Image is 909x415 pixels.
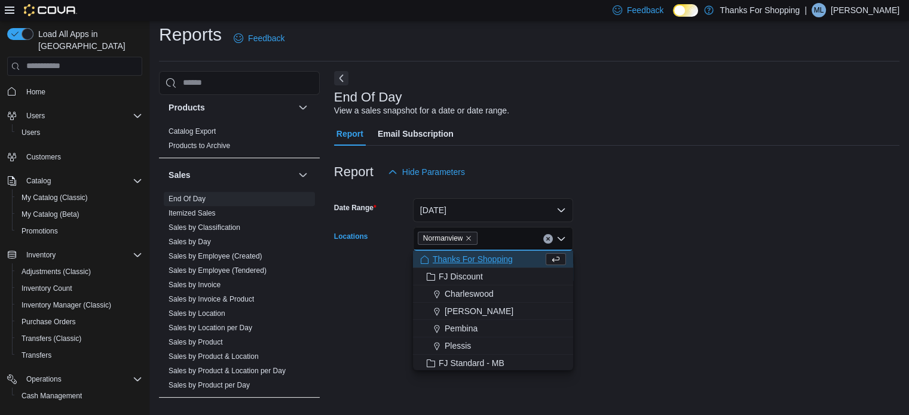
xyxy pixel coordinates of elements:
span: Inventory [22,248,142,262]
span: Hide Parameters [402,166,465,178]
span: Home [26,87,45,97]
button: Transfers [12,347,147,364]
span: Users [22,128,40,137]
h1: Reports [159,23,222,47]
button: Sales [169,169,293,181]
span: Normanview [423,232,463,244]
a: Cash Management [17,389,87,403]
button: Users [22,109,50,123]
a: Adjustments (Classic) [17,265,96,279]
h3: Products [169,102,205,113]
a: Customers [22,150,66,164]
button: My Catalog (Beta) [12,206,147,223]
a: Sales by Employee (Tendered) [169,266,267,275]
span: Sales by Product per Day [169,380,250,390]
span: Inventory [26,250,56,260]
button: Clear input [543,234,553,244]
a: Sales by Classification [169,223,240,232]
a: Transfers [17,348,56,362]
a: Sales by Invoice & Product [169,295,254,303]
a: End Of Day [169,195,206,203]
button: Users [2,107,147,124]
p: [PERSON_NAME] [831,3,899,17]
span: FJ Standard - MB [439,357,504,369]
h3: Report [334,165,374,179]
span: [PERSON_NAME] [445,305,513,317]
button: Users [12,124,147,141]
button: My Catalog (Classic) [12,189,147,206]
label: Date Range [334,203,377,213]
span: End Of Day [169,194,206,204]
button: [DATE] [413,198,573,222]
span: Purchase Orders [22,317,76,327]
button: Next [334,71,348,85]
button: Products [169,102,293,113]
button: Products [296,100,310,115]
span: Thanks For Shopping [433,253,513,265]
span: My Catalog (Beta) [22,210,79,219]
span: Charleswood [445,288,494,300]
span: Transfers [17,348,142,362]
a: Sales by Product & Location per Day [169,367,286,375]
span: Customers [26,152,61,162]
a: Sales by Location per Day [169,324,252,332]
span: Plessis [445,340,471,352]
button: Operations [22,372,66,386]
div: Products [159,124,320,158]
img: Cova [24,4,77,16]
span: Users [26,111,45,121]
a: Home [22,85,50,99]
span: Pembina [445,322,478,334]
button: Hide Parameters [383,160,470,184]
span: Home [22,84,142,99]
button: Close list of options [556,234,566,244]
span: Transfers [22,351,51,360]
input: Dark Mode [673,4,698,17]
span: Products to Archive [169,141,230,150]
span: Users [17,125,142,140]
span: Sales by Day [169,237,211,247]
button: Purchase Orders [12,313,147,330]
button: Inventory Manager (Classic) [12,297,147,313]
p: | [804,3,807,17]
button: Plessis [413,337,573,355]
a: Users [17,125,45,140]
span: Normanview [418,232,478,245]
button: Catalog [22,174,56,188]
span: Promotions [22,226,58,236]
span: Customers [22,149,142,164]
span: Catalog [26,176,51,186]
a: Sales by Product [169,338,223,346]
a: Sales by Location [169,309,225,318]
button: FJ Discount [413,268,573,285]
a: Purchase Orders [17,315,81,329]
button: Adjustments (Classic) [12,263,147,280]
a: Sales by Day [169,238,211,246]
span: Sales by Employee (Created) [169,251,262,261]
button: Home [2,83,147,100]
span: Catalog [22,174,142,188]
span: Transfers (Classic) [22,334,81,343]
span: Feedback [248,32,284,44]
div: View a sales snapshot for a date or date range. [334,104,509,117]
span: Report [336,122,363,146]
button: Inventory Count [12,280,147,297]
span: Cash Management [22,391,82,401]
span: Catalog Export [169,127,216,136]
span: Inventory Manager (Classic) [17,298,142,312]
span: Operations [22,372,142,386]
span: Sales by Classification [169,223,240,232]
span: Feedback [627,4,663,16]
button: Thanks For Shopping [413,251,573,268]
span: FJ Discount [439,270,483,282]
span: Users [22,109,142,123]
span: Purchase Orders [17,315,142,329]
span: Adjustments (Classic) [22,267,91,276]
span: My Catalog (Beta) [17,207,142,222]
span: Promotions [17,224,142,238]
span: Inventory Count [22,284,72,293]
span: Inventory Count [17,281,142,296]
button: Remove Normanview from selection in this group [465,235,472,242]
